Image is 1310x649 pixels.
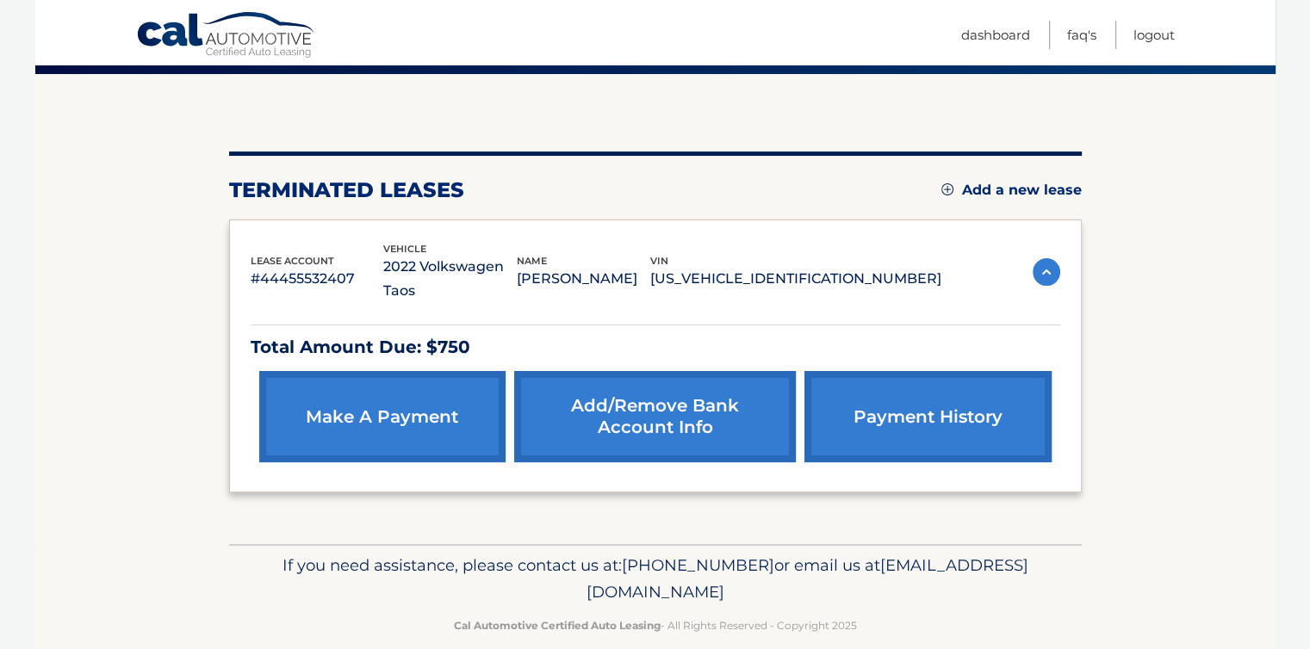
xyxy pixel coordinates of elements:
[1133,21,1175,49] a: Logout
[514,371,796,462] a: Add/Remove bank account info
[941,183,953,195] img: add.svg
[941,182,1082,199] a: Add a new lease
[650,267,941,291] p: [US_VEHICLE_IDENTIFICATION_NUMBER]
[1033,258,1060,286] img: accordion-active.svg
[259,371,506,462] a: make a payment
[383,243,426,255] span: vehicle
[961,21,1030,49] a: Dashboard
[454,619,661,632] strong: Cal Automotive Certified Auto Leasing
[650,255,668,267] span: vin
[622,555,774,575] span: [PHONE_NUMBER]
[517,255,547,267] span: name
[136,11,317,61] a: Cal Automotive
[240,616,1071,634] p: - All Rights Reserved - Copyright 2025
[229,177,464,203] h2: terminated leases
[383,255,517,303] p: 2022 Volkswagen Taos
[517,267,650,291] p: [PERSON_NAME]
[251,255,334,267] span: lease account
[1067,21,1096,49] a: FAQ's
[251,332,1060,362] p: Total Amount Due: $750
[251,267,384,291] p: #44455532407
[240,552,1071,607] p: If you need assistance, please contact us at: or email us at
[804,371,1051,462] a: payment history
